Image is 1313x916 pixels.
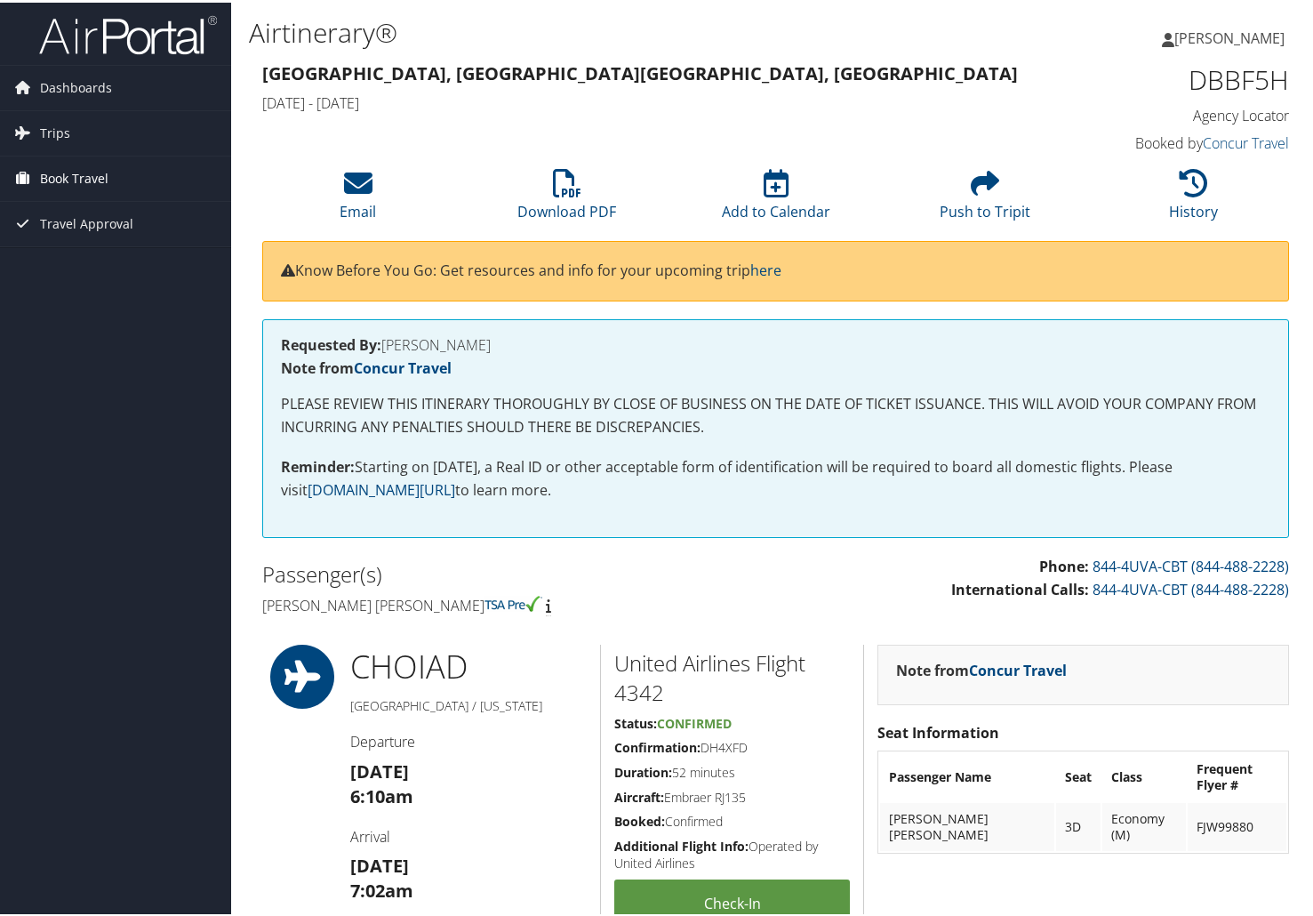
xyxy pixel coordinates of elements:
a: 844-4UVA-CBT (844-488-2228) [1093,577,1289,597]
strong: Booked: [614,810,665,827]
h5: Operated by United Airlines [614,835,850,870]
th: Class [1102,751,1186,799]
p: Starting on [DATE], a Real ID or other acceptable form of identification will be required to boar... [281,454,1270,499]
span: Confirmed [657,712,732,729]
strong: [DATE] [350,757,409,781]
h1: Airtinerary® [249,12,951,49]
a: Concur Travel [354,356,452,375]
th: Frequent Flyer # [1188,751,1286,799]
strong: Confirmation: [614,736,701,753]
span: [PERSON_NAME] [1174,26,1285,45]
strong: Aircraft: [614,786,664,803]
a: Download PDF [517,176,616,219]
strong: Duration: [614,761,672,778]
a: 844-4UVA-CBT (844-488-2228) [1093,554,1289,574]
h4: [DATE] - [DATE] [262,91,1026,110]
img: airportal-logo.png [39,12,217,53]
p: Know Before You Go: Get resources and info for your upcoming trip [281,257,1270,280]
strong: [DATE] [350,851,409,875]
h2: United Airlines Flight 4342 [614,646,850,705]
h4: Booked by [1053,131,1289,150]
h5: Confirmed [614,810,850,828]
h4: Arrival [350,824,587,844]
td: FJW99880 [1188,800,1286,848]
span: Travel Approval [40,199,133,244]
th: Passenger Name [880,751,1054,799]
a: [DOMAIN_NAME][URL] [308,478,455,497]
h5: DH4XFD [614,736,850,754]
strong: Status: [614,712,657,729]
strong: 7:02am [350,876,413,900]
strong: Additional Flight Info: [614,835,749,852]
a: here [750,258,781,277]
h4: Agency Locator [1053,103,1289,123]
h4: [PERSON_NAME] [PERSON_NAME] [262,593,763,613]
strong: International Calls: [951,577,1089,597]
a: History [1169,176,1218,219]
strong: Reminder: [281,454,355,474]
h4: Departure [350,729,587,749]
a: Concur Travel [969,658,1067,678]
strong: Seat Information [877,720,999,740]
span: Trips [40,108,70,153]
strong: Phone: [1039,554,1089,574]
h1: CHO IAD [350,642,587,687]
strong: Requested By: [281,333,381,352]
span: Book Travel [40,154,108,198]
td: Economy (M) [1102,800,1186,848]
img: tsa-precheck.png [484,593,542,609]
strong: [GEOGRAPHIC_DATA], [GEOGRAPHIC_DATA] [GEOGRAPHIC_DATA], [GEOGRAPHIC_DATA] [262,59,1018,83]
h2: Passenger(s) [262,557,763,587]
strong: Note from [281,356,452,375]
a: Push to Tripit [940,176,1030,219]
a: Concur Travel [1203,131,1289,150]
td: 3D [1056,800,1101,848]
a: Add to Calendar [722,176,830,219]
h1: DBBF5H [1053,59,1289,96]
td: [PERSON_NAME] [PERSON_NAME] [880,800,1054,848]
strong: 6:10am [350,782,413,806]
p: PLEASE REVIEW THIS ITINERARY THOROUGHLY BY CLOSE OF BUSINESS ON THE DATE OF TICKET ISSUANCE. THIS... [281,390,1270,436]
h5: [GEOGRAPHIC_DATA] / [US_STATE] [350,695,587,712]
h5: Embraer RJ135 [614,786,850,804]
h5: 52 minutes [614,761,850,779]
strong: Note from [896,658,1067,678]
span: Dashboards [40,63,112,108]
a: [PERSON_NAME] [1162,9,1302,62]
th: Seat [1056,751,1101,799]
h4: [PERSON_NAME] [281,335,1270,350]
a: Email [340,176,376,219]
